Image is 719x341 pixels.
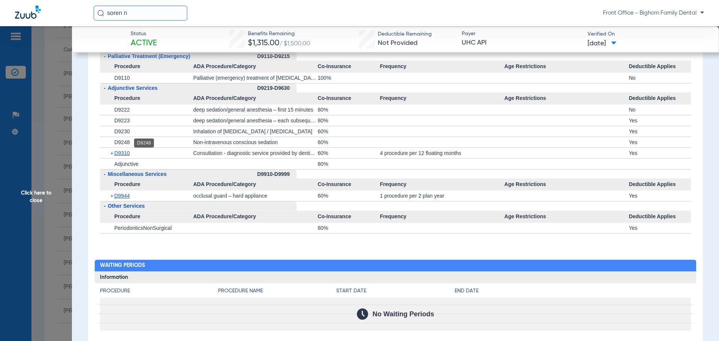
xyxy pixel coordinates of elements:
[114,161,139,167] span: Adjunctive
[108,53,190,59] span: Palliative Treatment (Emergency)
[629,148,691,158] div: Yes
[380,92,504,104] span: Frequency
[318,61,380,73] span: Co-Insurance
[318,126,380,137] div: 60%
[114,118,130,124] span: D9223
[104,203,106,209] span: -
[100,61,193,73] span: Procedure
[318,159,380,169] div: 80%
[629,211,691,223] span: Deductible Applies
[15,6,41,19] img: Zuub Logo
[462,30,581,38] span: Payer
[218,287,336,298] app-breakdown-title: Procedure Name
[114,225,172,231] span: PeriodonticsNonSurgical
[110,148,115,158] span: +
[318,223,380,233] div: 80%
[193,61,318,73] span: ADA Procedure/Category
[318,104,380,115] div: 80%
[193,137,318,147] div: Non-intravenous conscious sedation
[193,211,318,223] span: ADA Procedure/Category
[357,308,368,320] img: Calendar
[629,191,691,201] div: Yes
[603,9,704,17] span: Front Office - Bighorn Family Dental
[95,260,697,272] h2: Waiting Periods
[193,73,318,83] div: Palliative (emergency) treatment of [MEDICAL_DATA] - minor procedure
[257,83,297,93] div: D9219-D9630
[193,191,318,201] div: occlusal guard – hard appliance
[95,271,697,283] h3: Information
[248,39,279,47] span: $1,315.00
[629,73,691,83] div: No
[257,170,297,179] div: D9910-D9999
[134,138,154,147] div: D9248
[504,61,629,73] span: Age Restrictions
[104,171,106,177] span: -
[100,211,193,223] span: Procedure
[193,148,318,158] div: Consultation - diagnostic service provided by dentist or physician other than requesting dentist ...
[279,41,310,47] span: / $1,500.00
[336,287,455,298] app-breakdown-title: Start Date
[114,128,130,134] span: D9230
[462,38,581,48] span: UHC API
[378,30,432,38] span: Deductible Remaining
[218,287,336,295] h4: Procedure Name
[318,73,380,83] div: 100%
[104,53,106,59] span: -
[380,191,504,201] div: 1 procedure per 2 plan year
[110,191,115,201] span: +
[108,203,145,209] span: Other Services
[455,287,691,295] h4: End Date
[378,40,418,46] span: Not Provided
[455,287,691,298] app-breakdown-title: End Date
[100,287,218,295] h4: Procedure
[193,115,318,126] div: deep sedation/general anesthesia – each subsequent 15 minute increment
[318,179,380,191] span: Co-Insurance
[380,211,504,223] span: Frequency
[318,92,380,104] span: Co-Insurance
[193,92,318,104] span: ADA Procedure/Category
[114,150,130,156] span: D9310
[104,85,106,91] span: -
[629,61,691,73] span: Deductible Applies
[114,139,130,145] span: D9248
[588,39,616,48] span: [DATE]
[248,30,310,38] span: Benefits Remaining
[97,10,104,16] img: Search Icon
[257,52,297,61] div: D9110-D9215
[114,193,130,199] span: D9944
[380,179,504,191] span: Frequency
[94,6,187,21] input: Search for patients
[100,287,218,298] app-breakdown-title: Procedure
[629,92,691,104] span: Deductible Applies
[629,137,691,147] div: Yes
[504,92,629,104] span: Age Restrictions
[108,171,167,177] span: Miscellaneous Services
[629,115,691,126] div: Yes
[373,310,434,318] span: No Waiting Periods
[114,107,130,113] span: D9222
[504,211,629,223] span: Age Restrictions
[504,179,629,191] span: Age Restrictions
[318,148,380,158] div: 60%
[629,126,691,137] div: Yes
[193,126,318,137] div: Inhalation of [MEDICAL_DATA] / [MEDICAL_DATA]
[108,85,158,91] span: Adjunctive Services
[380,61,504,73] span: Frequency
[318,191,380,201] div: 60%
[318,115,380,126] div: 80%
[114,75,130,81] span: D9110
[629,104,691,115] div: No
[318,211,380,223] span: Co-Insurance
[629,223,691,233] div: Yes
[131,38,157,49] span: Active
[100,92,193,104] span: Procedure
[336,287,455,295] h4: Start Date
[588,30,707,38] span: Verified On
[318,137,380,147] div: 60%
[629,179,691,191] span: Deductible Applies
[682,305,719,341] iframe: Chat Widget
[380,148,504,158] div: 4 procedure per 12 floating months
[100,179,193,191] span: Procedure
[193,104,318,115] div: deep sedation/general anesthesia – first 15 minutes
